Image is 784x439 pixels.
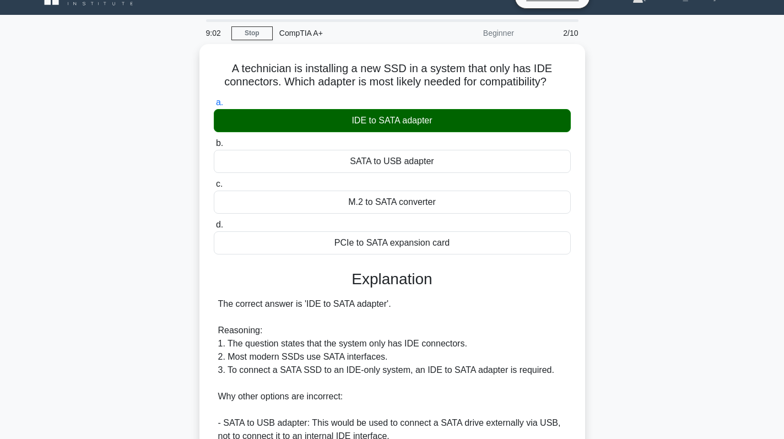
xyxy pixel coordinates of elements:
span: c. [216,179,223,188]
div: IDE to SATA adapter [214,109,571,132]
div: PCIe to SATA expansion card [214,231,571,254]
h3: Explanation [220,270,564,289]
div: 9:02 [199,22,231,44]
div: Beginner [424,22,521,44]
a: Stop [231,26,273,40]
div: 2/10 [521,22,585,44]
span: a. [216,97,223,107]
div: SATA to USB adapter [214,150,571,173]
div: M.2 to SATA converter [214,191,571,214]
h5: A technician is installing a new SSD in a system that only has IDE connectors. Which adapter is m... [213,62,572,89]
span: b. [216,138,223,148]
span: d. [216,220,223,229]
div: CompTIA A+ [273,22,424,44]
